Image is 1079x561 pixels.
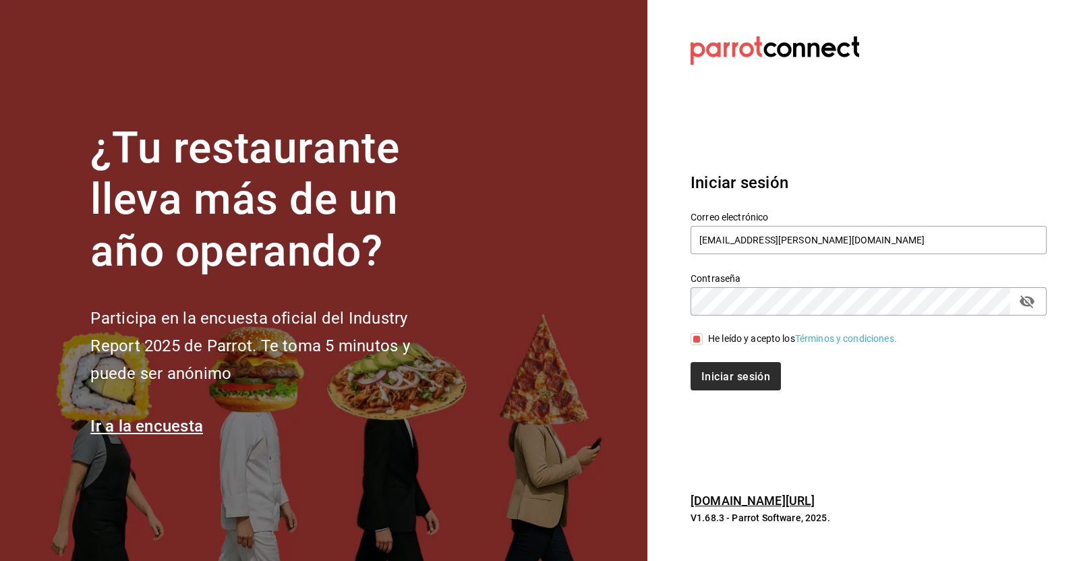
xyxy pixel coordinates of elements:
[90,123,399,277] font: ¿Tu restaurante lleva más de un año operando?
[795,333,897,344] a: Términos y condiciones.
[691,362,781,390] button: Iniciar sesión
[691,272,740,283] font: Contraseña
[1016,290,1039,313] button: campo de contraseña
[691,173,788,192] font: Iniciar sesión
[701,370,770,383] font: Iniciar sesión
[691,226,1047,254] input: Ingresa tu correo electrónico
[90,309,409,383] font: Participa en la encuesta oficial del Industry Report 2025 de Parrot. Te toma 5 minutos y puede se...
[691,211,768,222] font: Correo electrónico
[90,417,203,436] a: Ir a la encuesta
[691,494,815,508] a: [DOMAIN_NAME][URL]
[708,333,795,344] font: He leído y acepto los
[691,512,830,523] font: V1.68.3 - Parrot Software, 2025.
